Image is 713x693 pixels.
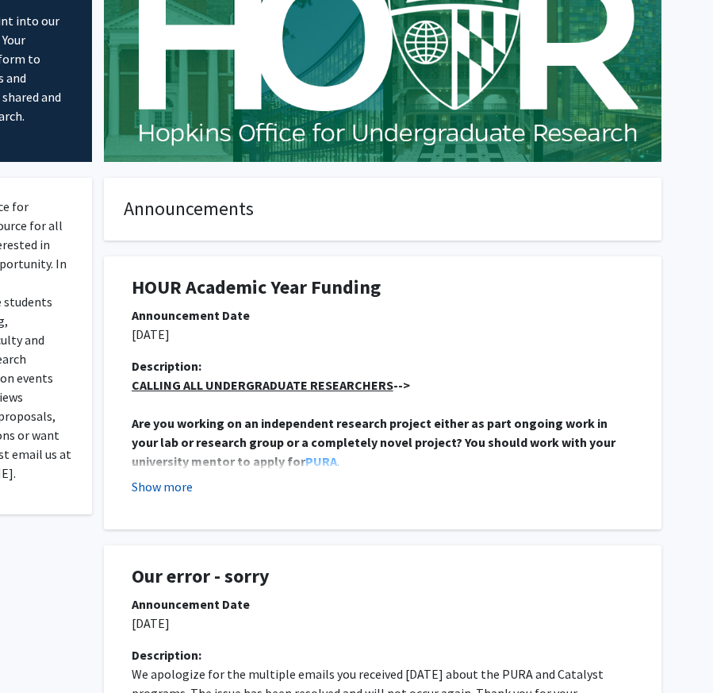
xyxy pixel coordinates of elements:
a: PURA [305,453,337,469]
button: Show more [132,477,193,496]
p: . [132,414,634,471]
div: Announcement Date [132,595,634,614]
strong: Are you working on an independent research project either as part ongoing work in your lab or res... [132,415,618,469]
h1: Our error - sorry [132,565,634,588]
div: Announcement Date [132,306,634,325]
div: Description: [132,645,634,664]
strong: --> [132,377,410,393]
div: Description: [132,356,634,375]
p: [DATE] [132,325,634,344]
h4: Announcements [124,198,642,221]
p: [DATE] [132,614,634,633]
iframe: Chat [12,622,67,681]
h1: HOUR Academic Year Funding [132,276,634,299]
u: CALLING ALL UNDERGRADUATE RESEARCHERS [132,377,393,393]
